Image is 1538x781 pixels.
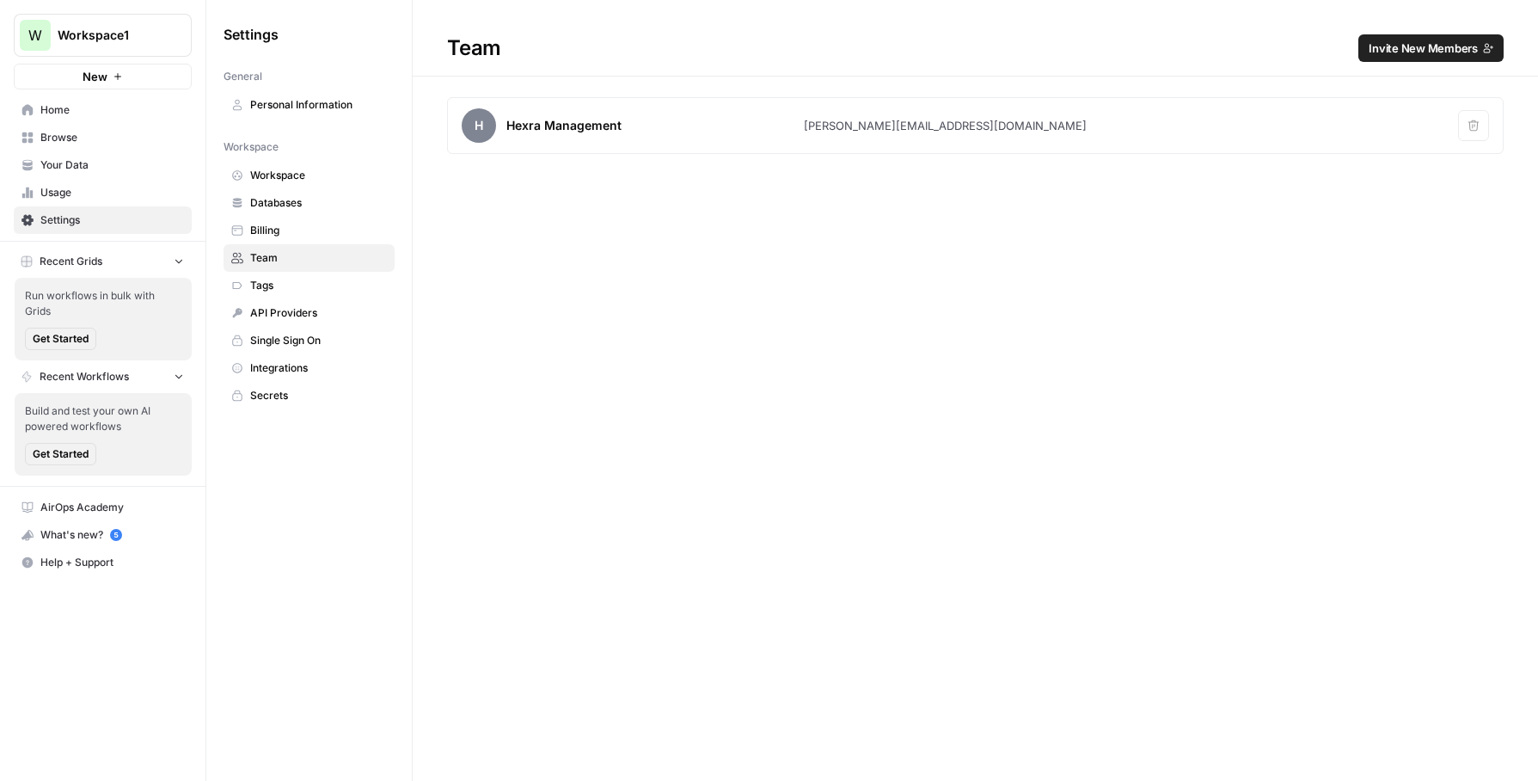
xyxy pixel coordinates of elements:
[224,382,395,409] a: Secrets
[14,14,192,57] button: Workspace: Workspace1
[224,24,279,45] span: Settings
[250,223,387,238] span: Billing
[25,443,96,465] button: Get Started
[224,354,395,382] a: Integrations
[25,288,181,319] span: Run workflows in bulk with Grids
[14,179,192,206] a: Usage
[224,244,395,272] a: Team
[250,333,387,348] span: Single Sign On
[224,189,395,217] a: Databases
[28,25,42,46] span: W
[14,124,192,151] a: Browse
[14,521,192,549] button: What's new? 5
[14,549,192,576] button: Help + Support
[14,249,192,274] button: Recent Grids
[250,278,387,293] span: Tags
[83,68,107,85] span: New
[250,195,387,211] span: Databases
[250,360,387,376] span: Integrations
[413,34,1538,62] div: Team
[250,168,387,183] span: Workspace
[224,139,279,155] span: Workspace
[224,69,262,84] span: General
[110,529,122,541] a: 5
[1358,34,1504,62] button: Invite New Members
[40,102,184,118] span: Home
[14,206,192,234] a: Settings
[804,117,1087,134] div: [PERSON_NAME][EMAIL_ADDRESS][DOMAIN_NAME]
[40,555,184,570] span: Help + Support
[14,64,192,89] button: New
[250,305,387,321] span: API Providers
[40,157,184,173] span: Your Data
[40,369,129,384] span: Recent Workflows
[33,331,89,347] span: Get Started
[25,403,181,434] span: Build and test your own AI powered workflows
[1369,40,1478,57] span: Invite New Members
[250,250,387,266] span: Team
[14,494,192,521] a: AirOps Academy
[113,531,118,539] text: 5
[40,212,184,228] span: Settings
[25,328,96,350] button: Get Started
[33,446,89,462] span: Get Started
[40,130,184,145] span: Browse
[224,299,395,327] a: API Providers
[224,272,395,299] a: Tags
[506,117,622,134] div: Hexra Management
[14,151,192,179] a: Your Data
[40,254,102,269] span: Recent Grids
[224,327,395,354] a: Single Sign On
[250,388,387,403] span: Secrets
[462,108,496,143] span: H
[15,522,191,548] div: What's new?
[224,91,395,119] a: Personal Information
[58,27,162,44] span: Workspace1
[40,500,184,515] span: AirOps Academy
[250,97,387,113] span: Personal Information
[224,217,395,244] a: Billing
[40,185,184,200] span: Usage
[14,364,192,390] button: Recent Workflows
[224,162,395,189] a: Workspace
[14,96,192,124] a: Home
